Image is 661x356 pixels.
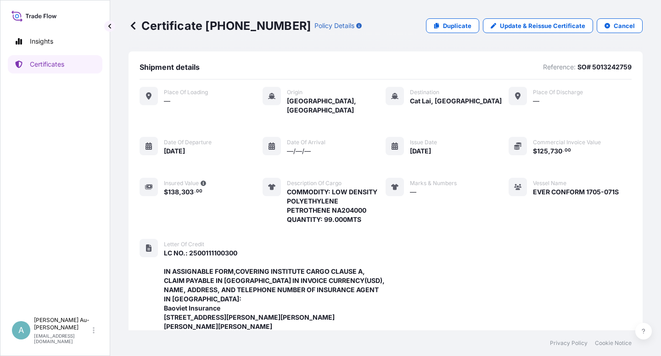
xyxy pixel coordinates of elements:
span: $ [533,148,537,154]
span: Letter of Credit [164,241,204,248]
p: Duplicate [443,21,471,30]
span: 00 [565,149,571,152]
span: $ [164,189,168,195]
p: Certificates [30,60,64,69]
span: 138 [168,189,179,195]
p: Cancel [614,21,635,30]
span: Commercial Invoice Value [533,139,601,146]
span: [DATE] [410,147,431,156]
span: . [563,149,564,152]
span: Place of Loading [164,89,208,96]
p: SO# 5013242759 [577,62,632,72]
span: , [179,189,181,195]
span: Origin [287,89,302,96]
span: Issue Date [410,139,437,146]
span: 303 [181,189,194,195]
span: Cat Lai, [GEOGRAPHIC_DATA] [410,96,502,106]
a: Cookie Notice [595,339,632,347]
span: Vessel Name [533,180,566,187]
span: [DATE] [164,147,185,156]
p: [EMAIL_ADDRESS][DOMAIN_NAME] [34,333,91,344]
a: Certificates [8,55,102,73]
p: [PERSON_NAME] Au-[PERSON_NAME] [34,316,91,331]
span: EVER CONFORM 1705-071S [533,187,619,197]
span: Place of discharge [533,89,583,96]
p: Reference: [543,62,576,72]
span: Destination [410,89,439,96]
span: , [548,148,550,154]
button: Cancel [597,18,643,33]
span: Date of departure [164,139,212,146]
a: Update & Reissue Certificate [483,18,593,33]
span: — [410,187,416,197]
span: Description of cargo [287,180,342,187]
a: Insights [8,32,102,51]
span: A [18,326,24,335]
span: —/—/— [287,147,311,156]
p: Update & Reissue Certificate [500,21,585,30]
p: Certificate [PHONE_NUMBER] [129,18,311,33]
span: 00 [196,190,202,193]
span: . [194,190,196,193]
a: Duplicate [426,18,479,33]
span: [GEOGRAPHIC_DATA], [GEOGRAPHIC_DATA] [287,96,386,115]
span: 125 [537,148,548,154]
span: — [164,96,170,106]
span: Shipment details [140,62,200,72]
span: Marks & Numbers [410,180,457,187]
span: COMMODITY: LOW DENSITY POLYETHYLENE PETROTHENE NA204000 QUANTITY: 99.000MTS [287,187,379,224]
span: Insured Value [164,180,199,187]
a: Privacy Policy [550,339,588,347]
span: 730 [550,148,562,154]
span: — [533,96,539,106]
span: Date of arrival [287,139,325,146]
p: Insights [30,37,53,46]
p: Policy Details [314,21,354,30]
